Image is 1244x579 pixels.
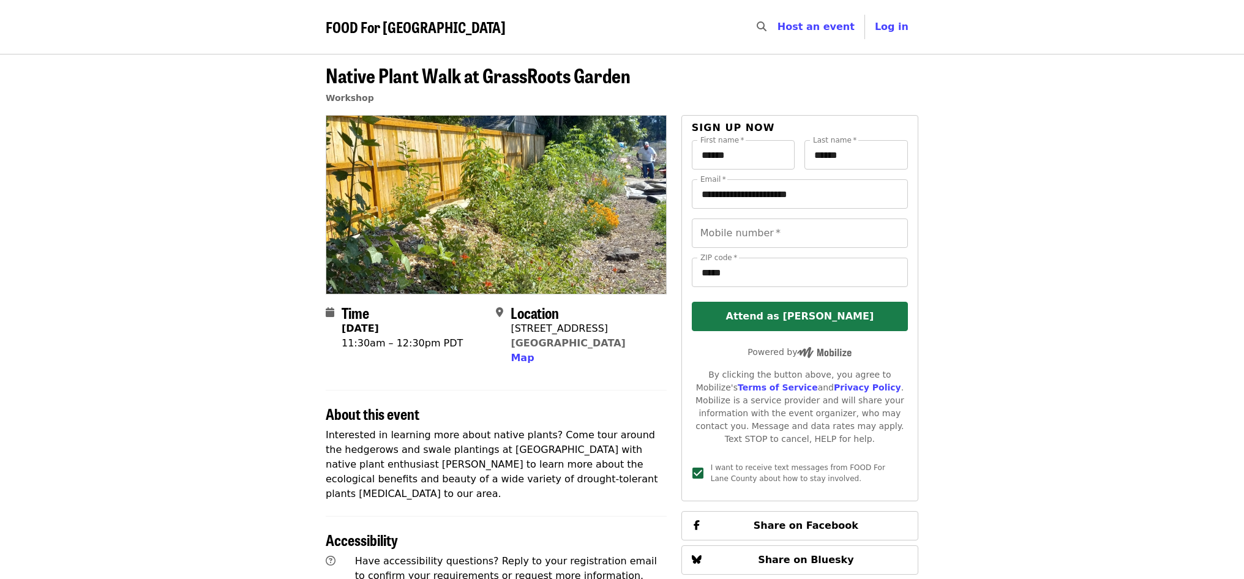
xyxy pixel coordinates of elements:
[757,21,766,32] i: search icon
[865,15,918,39] button: Log in
[681,545,918,575] button: Share on Bluesky
[326,529,398,550] span: Accessibility
[834,383,901,392] a: Privacy Policy
[692,368,908,446] div: By clicking the button above, you agree to Mobilize's and . Mobilize is a service provider and wi...
[700,254,737,261] label: ZIP code
[692,179,908,209] input: Email
[326,61,631,89] span: Native Plant Walk at GrassRoots Garden
[692,122,775,133] span: Sign up now
[511,321,625,336] div: [STREET_ADDRESS]
[692,258,908,287] input: ZIP code
[774,12,784,42] input: Search
[804,140,908,170] input: Last name
[813,136,856,144] label: Last name
[511,352,534,364] span: Map
[738,383,818,392] a: Terms of Service
[700,176,726,183] label: Email
[326,116,666,293] img: Native Plant Walk at GrassRoots Garden organized by FOOD For Lane County
[342,336,463,351] div: 11:30am – 12:30pm PDT
[511,351,534,365] button: Map
[758,554,854,566] span: Share on Bluesky
[797,347,852,358] img: Powered by Mobilize
[342,302,369,323] span: Time
[342,323,379,334] strong: [DATE]
[748,347,852,357] span: Powered by
[496,307,503,318] i: map-marker-alt icon
[326,555,335,567] i: question-circle icon
[326,16,506,37] span: FOOD For [GEOGRAPHIC_DATA]
[326,428,667,501] p: Interested in learning more about native plants? Come tour around the hedgerows and swale plantin...
[777,21,855,32] a: Host an event
[511,337,625,349] a: [GEOGRAPHIC_DATA]
[681,511,918,540] button: Share on Facebook
[711,463,885,483] span: I want to receive text messages from FOOD For Lane County about how to stay involved.
[326,18,506,36] a: FOOD For [GEOGRAPHIC_DATA]
[326,93,374,103] a: Workshop
[692,219,908,248] input: Mobile number
[326,403,419,424] span: About this event
[875,21,909,32] span: Log in
[692,140,795,170] input: First name
[700,136,744,144] label: First name
[692,302,908,331] button: Attend as [PERSON_NAME]
[511,302,559,323] span: Location
[754,520,858,531] span: Share on Facebook
[326,307,334,318] i: calendar icon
